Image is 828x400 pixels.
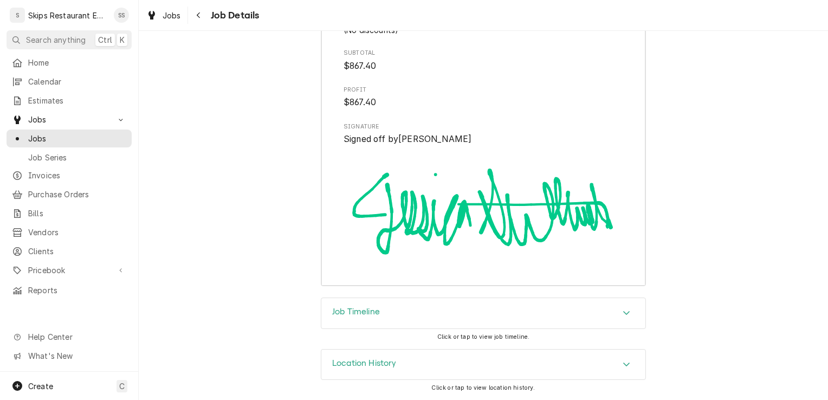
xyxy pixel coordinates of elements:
span: Ctrl [98,34,112,46]
div: Job Timeline [321,298,646,329]
a: Reports [7,281,132,299]
a: Go to Pricebook [7,261,132,279]
a: Jobs [142,7,185,24]
button: Accordion Details Expand Trigger [321,350,645,380]
div: SS [114,8,129,23]
span: Clients [28,246,126,257]
span: Jobs [28,133,126,144]
div: Profit [344,86,623,109]
a: Bills [7,204,132,222]
a: Clients [7,242,132,260]
span: Jobs [163,10,181,21]
a: Home [7,54,132,72]
a: Invoices [7,166,132,184]
span: Reports [28,285,126,296]
span: What's New [28,350,125,362]
span: Subtotal [344,60,623,73]
a: Jobs [7,130,132,147]
button: Search anythingCtrlK [7,30,132,49]
span: C [119,380,125,392]
a: Vendors [7,223,132,241]
a: Estimates [7,92,132,109]
span: Profit [344,86,623,94]
span: Create [28,382,53,391]
a: Go to Jobs [7,111,132,128]
div: Accordion Header [321,298,645,328]
div: Skips Restaurant Equipment [28,10,108,21]
span: Bills [28,208,126,219]
a: Purchase Orders [7,185,132,203]
div: Subtotal [344,49,623,72]
h3: Job Timeline [332,307,380,317]
h3: Location History [332,358,397,369]
span: Profit [344,96,623,109]
span: Help Center [28,331,125,343]
span: Job Series [28,152,126,163]
span: Calendar [28,76,126,87]
div: Shan Skipper's Avatar [114,8,129,23]
span: Home [28,57,126,68]
a: Job Series [7,149,132,166]
a: Calendar [7,73,132,91]
span: Click or tap to view job timeline. [437,333,529,340]
span: Vendors [28,227,126,238]
button: Accordion Details Expand Trigger [321,298,645,328]
span: Pricebook [28,264,110,276]
div: S [10,8,25,23]
span: $867.40 [344,97,376,107]
span: Subtotal [344,49,623,57]
span: Job Details [208,8,260,23]
span: $867.40 [344,61,376,71]
span: Invoices [28,170,126,181]
span: Jobs [28,114,110,125]
span: Purchase Orders [28,189,126,200]
span: Signed Off By [344,133,623,146]
div: Signator [344,122,623,263]
span: Signature [344,122,623,131]
span: Click or tap to view location history. [431,384,535,391]
div: Accordion Header [321,350,645,380]
button: Navigate back [190,7,208,24]
img: Signature [344,146,623,263]
div: Location History [321,349,646,380]
a: Go to Help Center [7,328,132,346]
span: Search anything [26,34,86,46]
span: Estimates [28,95,126,106]
a: Go to What's New [7,347,132,365]
span: K [120,34,125,46]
